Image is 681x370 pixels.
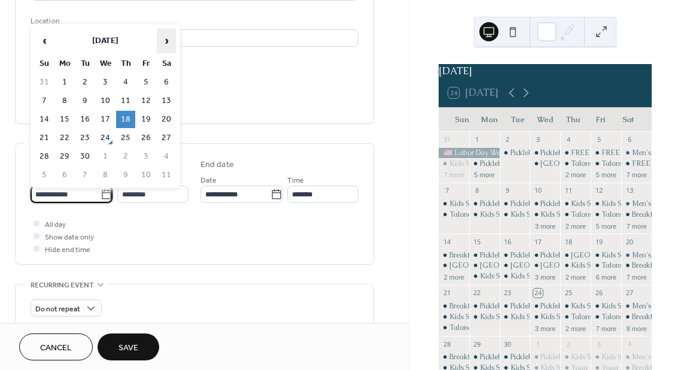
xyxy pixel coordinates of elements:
div: Pickleball! Free Open Play with the Pro [500,301,530,311]
button: 3 more [530,271,560,281]
div: Kids Summer Fun Challenge [469,271,500,281]
div: 13 [625,186,634,195]
button: 2 more [561,323,591,333]
td: 3 [136,148,156,165]
button: Cancel [19,333,93,360]
div: Kids Summer Fun Challenge [480,210,571,220]
td: 2 [75,74,95,91]
td: 8 [55,92,74,110]
td: 29 [55,148,74,165]
td: 5 [35,166,54,184]
td: 16 [75,111,95,128]
div: Talons Bar - Open [560,159,591,169]
th: [DATE] [55,28,156,54]
div: Talona Walks! - Self-led Nature Walk Through Resort [439,323,469,333]
div: Grandview Hall - Closed for Private Event [469,260,500,271]
div: Location [31,15,356,28]
div: Kids Summer Fun Challenge [480,312,571,322]
div: Grandview Hall - Closed for Private Event [560,250,591,260]
div: Pickleball! Free Open Play with the Pro [540,199,662,209]
div: Grandview Hall - Closed for Private Event [500,260,530,271]
td: 20 [157,111,176,128]
div: Pickleball! Free Open Play with the Pro [540,148,662,158]
div: 21 [442,289,451,298]
td: 1 [96,148,115,165]
div: Talons Bar - Open [601,312,661,322]
div: FREE Yoga class [571,148,625,158]
th: Su [35,55,54,72]
span: Date [200,174,217,187]
div: Men's Bible Study Group [621,301,652,311]
button: 6 more [591,271,621,281]
td: 6 [157,74,176,91]
div: Sat [615,108,642,132]
div: Kids Summer Fun Challenge [591,352,621,362]
td: 6 [55,166,74,184]
div: 19 [594,237,603,246]
div: Grandview Hall - Closed for Private Event [530,260,560,271]
div: Pickleball! Free Open Play with the Pro [480,250,602,260]
div: FREE Yoga class [601,148,655,158]
div: 11 [564,186,573,195]
div: Pickleball! Free Open Play with the Pro [500,199,530,209]
button: 7 more [622,220,652,231]
div: Breakfast at [GEOGRAPHIC_DATA] [449,301,568,311]
div: Kids Summer Fun Challenge [510,210,601,220]
div: [GEOGRAPHIC_DATA] - Closed for Private Event [510,260,672,271]
span: Save [118,342,138,354]
td: 26 [136,129,156,147]
div: Thu [559,108,586,132]
td: 13 [157,92,176,110]
div: Pickleball! Free Open Play with the Pro [500,352,530,362]
div: 3 [533,135,542,144]
div: Sun [448,108,476,132]
div: Kids Summer Fun Challenge [500,210,530,220]
div: 25 [564,289,573,298]
div: Kids Summer Fun Challenge [510,312,601,322]
span: All day [45,219,66,231]
div: Kids Summer Fun Challenge [560,352,591,362]
span: Cancel [40,342,72,354]
div: Kids Summer Fun Challenge [591,250,621,260]
div: Pickleball! Free Open Play with the Pro [530,148,560,158]
div: Talons Bar - Open [601,210,661,220]
div: 10 [533,186,542,195]
div: Pickleball! Free Open Play with the Pro [510,148,633,158]
div: Pickleball! Free Open Play with the Pro [510,352,633,362]
div: Breakfast at [GEOGRAPHIC_DATA] [449,352,568,362]
th: Th [116,55,135,72]
div: Pickleball! Free Open Play with the Pro [510,250,633,260]
td: 24 [96,129,115,147]
button: 3 more [530,220,560,231]
div: Talons Bar - Open [601,159,661,169]
div: 16 [503,237,512,246]
div: Pickleball! Free Open Play with the Pro [480,301,602,311]
div: Pickleball! Free Open Play with the Pro [480,159,602,169]
th: Sa [157,55,176,72]
button: 8 more [622,323,652,333]
div: Kids Summer Fun Challenge [530,210,560,220]
div: Kids Summer Fun Challenge [560,260,591,271]
div: Men's Bible Study Group [621,148,652,158]
div: Pickleball! Free Open Play with the Pro [530,250,560,260]
div: 9 [503,186,512,195]
div: End date [200,159,234,171]
td: 15 [55,111,74,128]
button: 5 more [591,220,621,231]
div: Talons Bar - Open [601,260,661,271]
div: Pickleball! Free Open Play with the Pro [500,148,530,158]
div: Kids Summer Fun Challenge [571,352,662,362]
div: Mon [476,108,503,132]
div: 1 [473,135,482,144]
div: Breakfast at Talons Grille [439,301,469,311]
div: Breakfast at Talons Grille [439,352,469,362]
td: 11 [157,166,176,184]
button: 3 more [530,323,560,333]
div: Talons Bar - Open [571,312,630,322]
div: FREE Yoga class [621,159,652,169]
div: Kids Summer Fun Challenge [591,301,621,311]
button: 2 more [439,271,469,281]
td: 4 [116,74,135,91]
td: 19 [136,111,156,128]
